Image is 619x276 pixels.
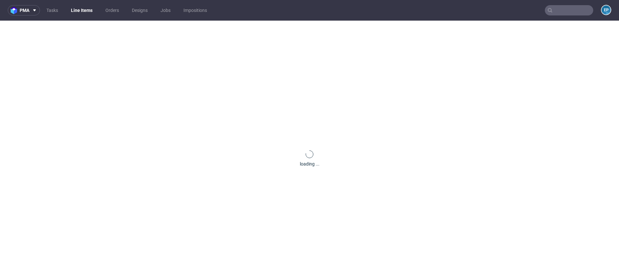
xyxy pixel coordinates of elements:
span: pma [20,8,29,13]
figcaption: EP [602,5,611,14]
a: Jobs [157,5,174,15]
a: Impositions [180,5,211,15]
a: Line Items [67,5,96,15]
a: Orders [102,5,123,15]
img: logo [11,7,20,14]
a: Designs [128,5,152,15]
button: pma [8,5,40,15]
a: Tasks [43,5,62,15]
div: loading ... [300,161,319,167]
